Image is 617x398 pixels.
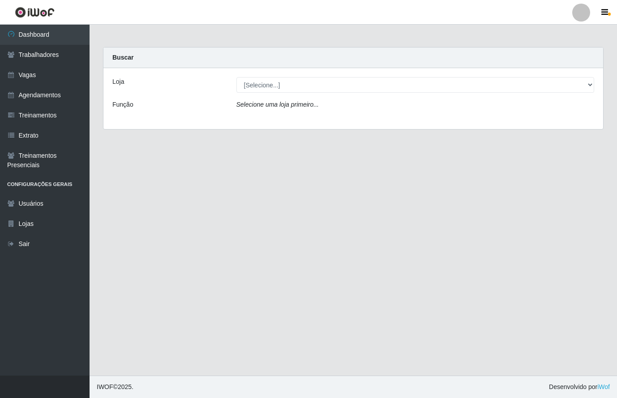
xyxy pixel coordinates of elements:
a: iWof [597,383,610,390]
span: IWOF [97,383,113,390]
label: Função [112,100,133,109]
label: Loja [112,77,124,87]
i: Selecione uma loja primeiro... [236,101,319,108]
strong: Buscar [112,54,133,61]
img: CoreUI Logo [15,7,55,18]
span: Desenvolvido por [549,382,610,392]
span: © 2025 . [97,382,133,392]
